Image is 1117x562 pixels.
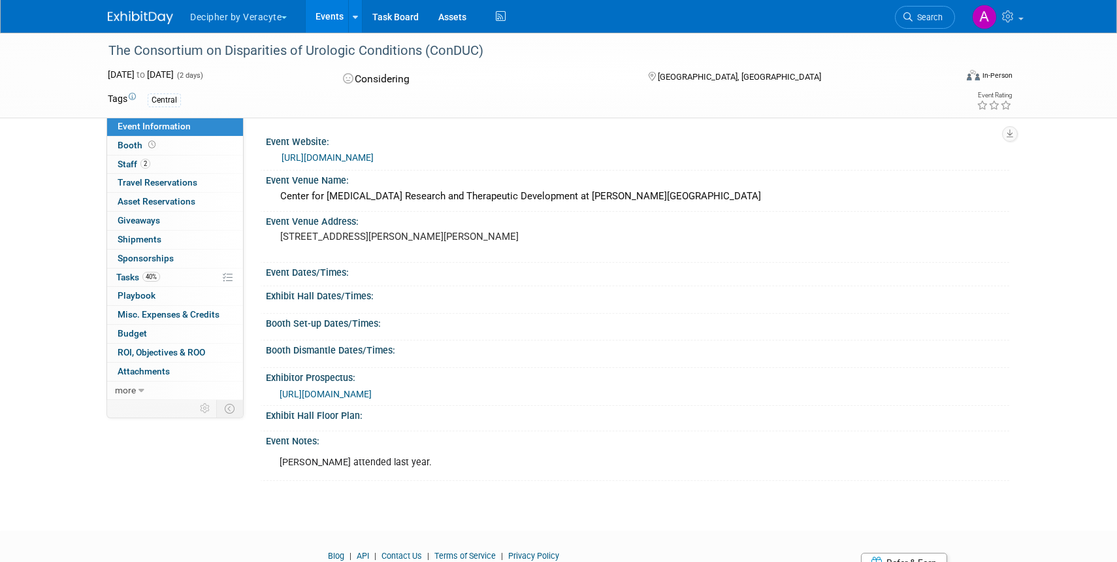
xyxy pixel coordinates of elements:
span: 40% [142,272,160,282]
span: Tasks [116,272,160,282]
div: Considering [339,68,628,91]
div: In-Person [982,71,1012,80]
div: Central [148,93,181,107]
span: Sponsorships [118,253,174,263]
span: Playbook [118,290,155,301]
div: Exhibit Hall Dates/Times: [266,286,1009,303]
div: Exhibit Hall Floor Plan: [266,406,1009,422]
a: Booth [107,137,243,155]
td: Toggle Event Tabs [217,400,244,417]
span: (2 days) [176,71,203,80]
div: Event Venue Address: [266,212,1009,228]
div: Event Notes: [266,431,1009,448]
span: Search [913,12,943,22]
span: Staff [118,159,150,169]
span: Booth [118,140,158,150]
a: Attachments [107,363,243,381]
td: Tags [108,92,136,107]
img: Format-Inperson.png [967,70,980,80]
span: Booth not reserved yet [146,140,158,150]
a: Budget [107,325,243,343]
span: Event Information [118,121,191,131]
a: [URL][DOMAIN_NAME] [282,152,374,163]
a: more [107,382,243,400]
div: Booth Dismantle Dates/Times: [266,340,1009,357]
a: Blog [328,551,344,561]
a: API [357,551,369,561]
div: Event Rating [977,92,1012,99]
div: Event Format [878,68,1012,88]
a: Search [895,6,955,29]
span: Travel Reservations [118,177,197,188]
a: Giveaways [107,212,243,230]
div: Event Website: [266,132,1009,148]
td: Personalize Event Tab Strip [194,400,217,417]
span: Attachments [118,366,170,376]
span: Giveaways [118,215,160,225]
div: Exhibitor Prospectus: [266,368,1009,384]
a: Travel Reservations [107,174,243,192]
a: Playbook [107,287,243,305]
a: Tasks40% [107,269,243,287]
span: Misc. Expenses & Credits [118,309,219,320]
a: [URL][DOMAIN_NAME] [280,389,372,399]
span: | [371,551,380,561]
a: Sponsorships [107,250,243,268]
span: | [498,551,506,561]
div: Booth Set-up Dates/Times: [266,314,1009,330]
span: | [346,551,355,561]
a: Staff2 [107,156,243,174]
a: Shipments [107,231,243,249]
span: more [115,385,136,395]
img: ExhibitDay [108,11,173,24]
span: | [424,551,432,561]
span: 2 [140,159,150,169]
span: [DATE] [DATE] [108,69,174,80]
span: Budget [118,328,147,339]
div: Event Dates/Times: [266,263,1009,279]
div: [PERSON_NAME] attended last year. [270,450,864,476]
a: Contact Us [381,551,422,561]
a: Event Information [107,118,243,136]
div: Event Venue Name: [266,171,1009,187]
span: ROI, Objectives & ROO [118,347,205,357]
span: Asset Reservations [118,196,195,207]
div: The Consortium on Disparities of Urologic Conditions (ConDUC) [104,39,935,63]
a: ROI, Objectives & ROO [107,344,243,362]
a: Asset Reservations [107,193,243,211]
span: Shipments [118,234,161,244]
a: Misc. Expenses & Credits [107,306,243,324]
a: Privacy Policy [508,551,559,561]
img: Amy Wahba [972,5,997,29]
pre: [STREET_ADDRESS][PERSON_NAME][PERSON_NAME] [280,231,561,242]
span: to [135,69,147,80]
a: Terms of Service [434,551,496,561]
div: Center for [MEDICAL_DATA] Research and Therapeutic Development at [PERSON_NAME][GEOGRAPHIC_DATA] [276,186,999,207]
span: [GEOGRAPHIC_DATA], [GEOGRAPHIC_DATA] [658,72,821,82]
